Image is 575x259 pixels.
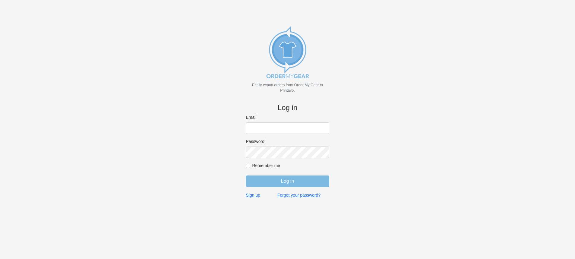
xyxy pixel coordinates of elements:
label: Password [246,139,329,144]
label: Remember me [252,163,329,168]
h4: Log in [246,103,329,112]
label: Email [246,115,329,120]
p: Easily export orders from Order My Gear to Printavo. [246,82,329,93]
a: Sign up [246,192,260,198]
input: Log in [246,175,329,187]
img: new_omg_export_logo-652582c309f788888370c3373ec495a74b7b3fc93c8838f76510ecd25890bcc4.png [257,22,318,82]
a: Forgot your password? [277,192,321,198]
